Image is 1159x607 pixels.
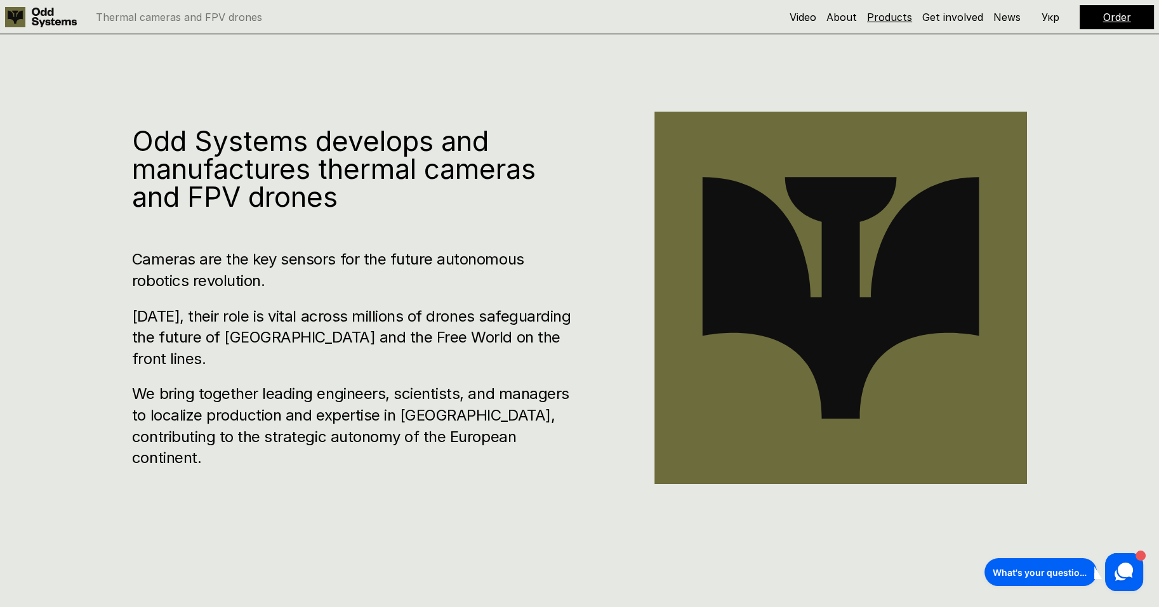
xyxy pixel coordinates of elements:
[922,11,983,23] a: Get involved
[1042,12,1059,22] p: Укр
[867,11,912,23] a: Products
[96,12,262,22] p: Thermal cameras and FPV drones
[993,11,1021,23] a: News
[1103,11,1131,23] a: Order
[132,306,578,370] h3: [DATE], their role is vital across millions of drones safeguarding the future of [GEOGRAPHIC_DATA...
[981,550,1146,594] iframe: HelpCrunch
[132,249,578,291] h3: Cameras are the key sensors for the future autonomous robotics revolution.
[790,11,816,23] a: Video
[826,11,857,23] a: About
[132,383,578,468] h3: We bring together leading engineers, scientists, and managers to localize production and expertis...
[132,127,578,211] h1: Odd Systems develops and manufactures thermal cameras and FPV drones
